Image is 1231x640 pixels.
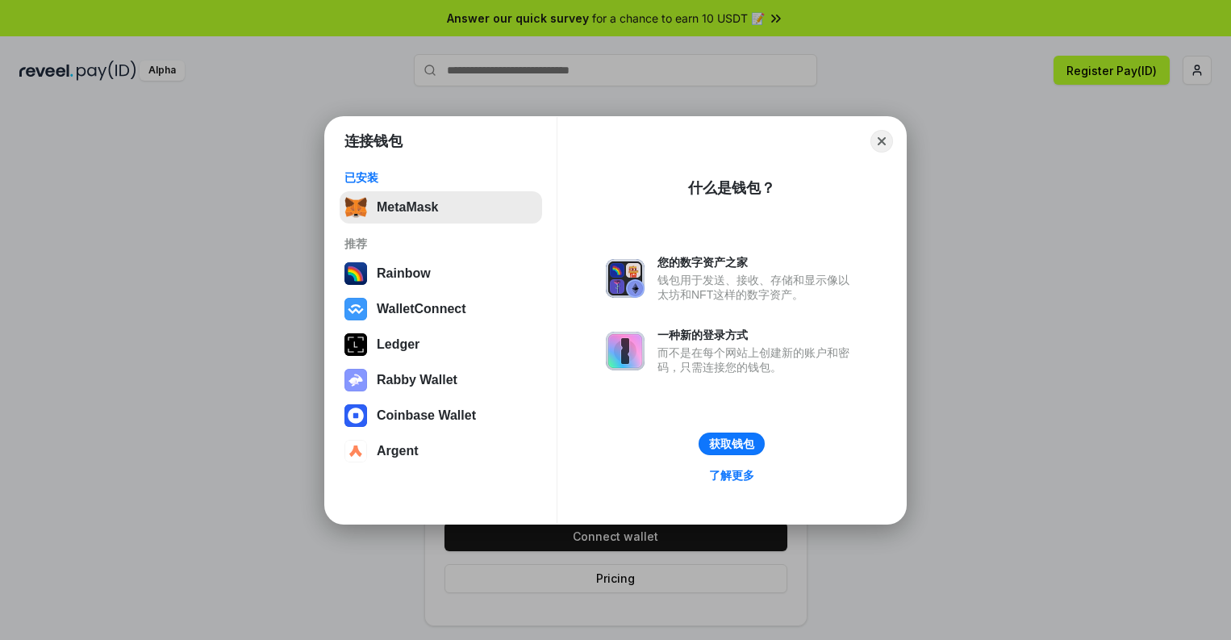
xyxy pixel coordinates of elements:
img: svg+xml,%3Csvg%20xmlns%3D%22http%3A%2F%2Fwww.w3.org%2F2000%2Fsvg%22%20width%3D%2228%22%20height%3... [344,333,367,356]
div: 而不是在每个网站上创建新的账户和密码，只需连接您的钱包。 [657,345,858,374]
button: Close [870,130,893,153]
button: Rainbow [340,257,542,290]
div: Coinbase Wallet [377,408,476,423]
div: 一种新的登录方式 [657,328,858,342]
img: svg+xml,%3Csvg%20width%3D%22120%22%20height%3D%22120%22%20viewBox%3D%220%200%20120%20120%22%20fil... [344,262,367,285]
button: Rabby Wallet [340,364,542,396]
button: 获取钱包 [699,433,765,455]
button: WalletConnect [340,293,542,325]
button: MetaMask [340,191,542,224]
div: Rainbow [377,266,431,281]
div: 什么是钱包？ [688,178,775,198]
div: 钱包用于发送、接收、存储和显示像以太坊和NFT这样的数字资产。 [657,273,858,302]
div: 获取钱包 [709,437,754,451]
button: Ledger [340,328,542,361]
button: Coinbase Wallet [340,399,542,432]
div: 您的数字资产之家 [657,255,858,270]
div: Argent [377,444,419,458]
div: 了解更多 [709,468,754,483]
div: MetaMask [377,200,438,215]
img: svg+xml,%3Csvg%20width%3D%2228%22%20height%3D%2228%22%20viewBox%3D%220%200%2028%2028%22%20fill%3D... [344,440,367,462]
img: svg+xml,%3Csvg%20width%3D%2228%22%20height%3D%2228%22%20viewBox%3D%220%200%2028%2028%22%20fill%3D... [344,298,367,320]
div: Ledger [377,337,419,352]
a: 了解更多 [699,465,764,486]
h1: 连接钱包 [344,132,403,151]
div: Rabby Wallet [377,373,457,387]
img: svg+xml,%3Csvg%20xmlns%3D%22http%3A%2F%2Fwww.w3.org%2F2000%2Fsvg%22%20fill%3D%22none%22%20viewBox... [606,332,645,370]
button: Argent [340,435,542,467]
img: svg+xml,%3Csvg%20xmlns%3D%22http%3A%2F%2Fwww.w3.org%2F2000%2Fsvg%22%20fill%3D%22none%22%20viewBox... [606,259,645,298]
img: svg+xml,%3Csvg%20xmlns%3D%22http%3A%2F%2Fwww.w3.org%2F2000%2Fsvg%22%20fill%3D%22none%22%20viewBox... [344,369,367,391]
div: 推荐 [344,236,537,251]
div: WalletConnect [377,302,466,316]
img: svg+xml,%3Csvg%20fill%3D%22none%22%20height%3D%2233%22%20viewBox%3D%220%200%2035%2033%22%20width%... [344,196,367,219]
div: 已安装 [344,170,537,185]
img: svg+xml,%3Csvg%20width%3D%2228%22%20height%3D%2228%22%20viewBox%3D%220%200%2028%2028%22%20fill%3D... [344,404,367,427]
